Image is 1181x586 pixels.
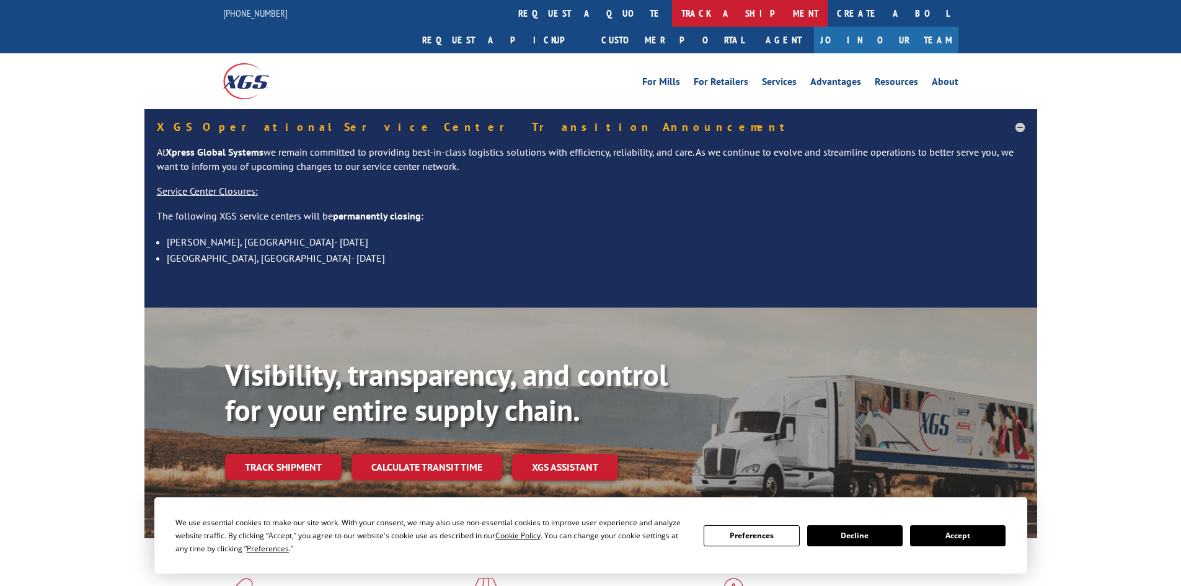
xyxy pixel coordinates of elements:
[814,27,958,53] a: Join Our Team
[512,454,618,481] a: XGS ASSISTANT
[495,530,541,541] span: Cookie Policy
[642,77,680,91] a: For Mills
[157,122,1025,133] h5: XGS Operational Service Center Transition Announcement
[157,209,1025,234] p: The following XGS service centers will be :
[932,77,958,91] a: About
[810,77,861,91] a: Advantages
[910,525,1006,546] button: Accept
[333,210,421,222] strong: permanently closing
[753,27,814,53] a: Agent
[167,234,1025,250] li: [PERSON_NAME], [GEOGRAPHIC_DATA]- [DATE]
[154,497,1027,574] div: Cookie Consent Prompt
[875,77,918,91] a: Resources
[694,77,748,91] a: For Retailers
[413,27,592,53] a: Request a pickup
[762,77,797,91] a: Services
[167,250,1025,266] li: [GEOGRAPHIC_DATA], [GEOGRAPHIC_DATA]- [DATE]
[247,543,289,554] span: Preferences
[166,146,263,158] strong: Xpress Global Systems
[225,355,668,430] b: Visibility, transparency, and control for your entire supply chain.
[807,525,903,546] button: Decline
[157,185,258,197] u: Service Center Closures:
[225,454,342,480] a: Track shipment
[157,145,1025,185] p: At we remain committed to providing best-in-class logistics solutions with efficiency, reliabilit...
[704,525,799,546] button: Preferences
[175,516,689,555] div: We use essential cookies to make our site work. With your consent, we may also use non-essential ...
[223,7,288,19] a: [PHONE_NUMBER]
[352,454,502,481] a: Calculate transit time
[592,27,753,53] a: Customer Portal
